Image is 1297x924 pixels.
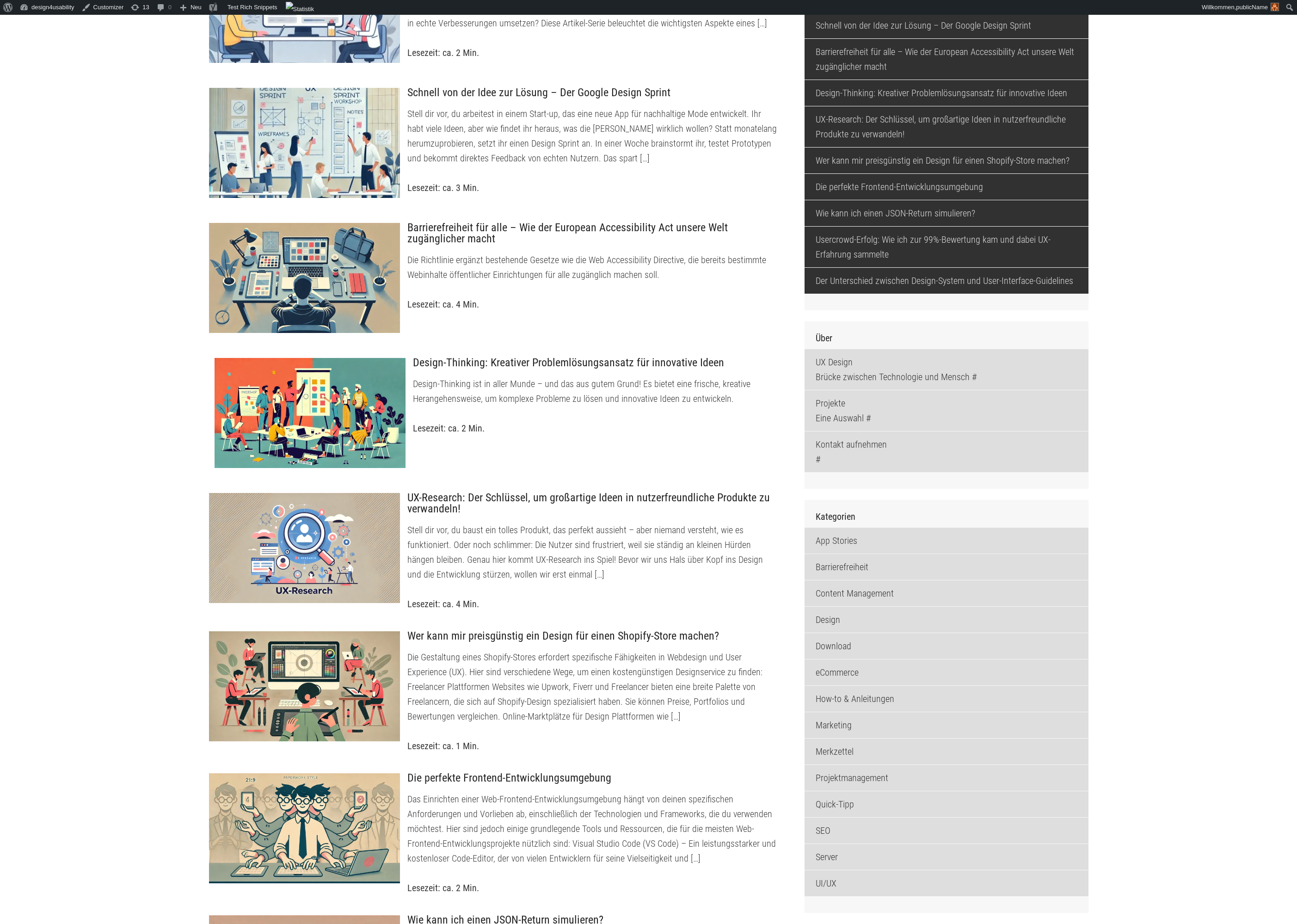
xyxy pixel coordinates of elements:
a: ProjekteEine Auswahl [805,390,1088,431]
p: Stell dir vor, du baust ein tolles Produkt, das perfekt aussieht – aber niemand versteht, wie es ... [407,523,778,582]
a: UX DesignBrücke zwischen Technologie und Mensch [805,349,1088,390]
a: Projektmanagement [805,765,1088,791]
p: Design-Thinking ist in aller Munde – und das aus gutem Grund! Es bietet eine frische, kreative He... [413,376,783,406]
span: Lesezeit: ca. 2 Min. [407,47,479,58]
a: Die perfekte Frontend-Entwicklungsumgebung [805,174,1088,200]
span: Lesezeit: ca. 2 Min. [413,423,485,434]
h3: Über [816,333,1077,344]
a: Download [805,633,1088,659]
span: Lesezeit: ca. 4 Min. [407,598,479,610]
span: Lesezeit: ca. 3 Min. [407,182,479,193]
span: publicName [1236,4,1268,11]
a: Usercrowd-Erfolg: Wie ich zur 99%-Bewertung kam und dabei UX-Erfahrung sammelte [805,227,1088,267]
a: Wie kann ich einen JSON-Return simulieren? [805,200,1088,226]
a: SEO [805,818,1088,844]
a: Quick-Tipp [805,791,1088,817]
a: UX-Research: Der Schlüssel, um großartige Ideen in nutzerfreundliche Produkte zu verwandeln! [805,106,1088,147]
p: Brücke zwischen Technologie und Mensch [816,370,1077,384]
a: Wer kann mir preisgünstig ein Design für einen Shopify-Store machen? [805,148,1088,173]
a: Kontakt aufnehmen [805,431,1088,472]
a: Design-Thinking: Kreativer Problemlösungsansatz für innovative Ideen [805,80,1088,106]
p: Stell dir vor, du arbeitest in einem Start-up, das eine neue App für nachhaltige Mode entwickelt.... [407,106,778,166]
span: Lesezeit: ca. 2 Min. [407,882,479,893]
h3: UX-Research: Der Schlüssel, um großartige Ideen in nutzerfreundliche Produkte zu verwandeln! [407,492,778,515]
p: Die Gestaltung eines Shopify-Stores erfordert spezifische Fähigkeiten in Webdesign und User Exper... [407,650,778,724]
h3: Schnell von der Idee zur Lösung – Der Google Design Sprint [407,87,778,99]
p: Die Richtlinie ergänzt bestehende Gesetze wie die Web Accessibility Directive, die bereits bestim... [407,253,778,282]
a: Merkzettel [805,739,1088,764]
h3: Wer kann mir preisgünstig ein Design für einen Shopify-Store machen? [407,630,778,642]
a: Barrierefreiheit für alle – Wie der European Accessibility Act unsere Welt zugänglicher macht [805,39,1088,80]
span: Lesezeit: ca. 1 Min. [407,740,479,752]
a: eCommerce [805,659,1088,685]
img: Zugriffe der letzten 48 Stunden. Hier klicken für weitere Statistiken. [286,2,314,17]
a: Der Unterschied zwischen Design-System und User-Interface-Guidelines [805,268,1088,294]
a: Server [805,844,1088,870]
a: App Stories [805,528,1088,554]
h3: Barrierefreiheit für alle – Wie der European Accessibility Act unsere Welt zugänglicher macht [407,222,778,245]
a: Marketing [805,712,1088,738]
a: Barrierefreiheit [805,554,1088,580]
a: Schnell von der Idee zur Lösung – Der Google Design Sprint [805,12,1088,38]
a: UI/UX [805,870,1088,896]
span: Lesezeit: ca. 4 Min. [407,299,479,310]
a: Content Management [805,580,1088,606]
h3: Die perfekte Frontend-Entwicklungsumgebung [407,772,778,784]
a: How-to & Anleitungen [805,686,1088,712]
p: Das Einrichten einer Web-Frontend-Entwicklungsumgebung hängt von deinen spezifischen Anforderunge... [407,792,778,866]
h3: Design-Thinking: Kreativer Problemlösungsansatz für innovative Ideen [413,357,783,369]
p: Eine Auswahl [816,411,1077,425]
h2: Kategorien [816,511,1077,522]
a: Design [805,607,1088,633]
